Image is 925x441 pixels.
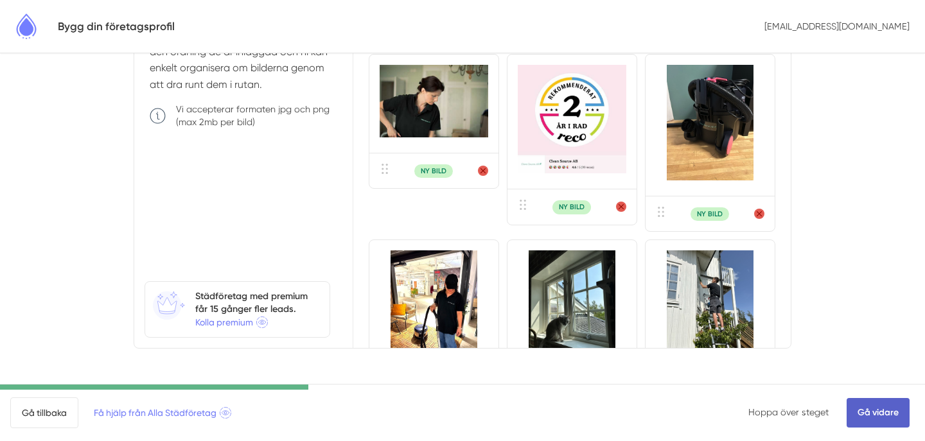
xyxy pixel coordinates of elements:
[656,250,764,366] img: foretagsbild-fran-clean-source-ab.jpg
[616,202,626,212] a: Ta bort bild
[94,406,231,420] span: Få hjälp från Alla Städföretag
[176,103,337,128] p: Vi accepterar formaten jpg och png (max 2mb per bild)
[478,166,488,176] a: Ta bort bild
[847,398,910,428] a: Gå vidare
[518,65,626,173] img: foretagsbild-fran-clean-source-ab.jpg
[380,250,488,366] img: clean-source-ab-bild.jpg
[518,250,626,366] img: clean-source-ab-bild-2025.jpg
[10,397,78,428] a: Gå tillbaka
[656,65,764,180] img: foretagsbild-fran-clean-source-ab.jpg
[195,315,268,329] span: Kolla premium
[10,10,42,42] img: Alla Städföretag
[748,407,829,417] a: Hoppa över steget
[195,290,322,315] h5: Städföretag med premium får 15 gånger fler leads.
[759,15,915,38] p: [EMAIL_ADDRESS][DOMAIN_NAME]
[380,65,488,137] img: bild-fran-clean-source-ab.jpg
[58,18,175,35] h5: Bygg din företagsprofil
[754,209,764,219] a: Ta bort bild
[552,200,591,214] span: NY BILD
[691,207,729,221] span: NY BILD
[414,164,453,178] span: NY BILD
